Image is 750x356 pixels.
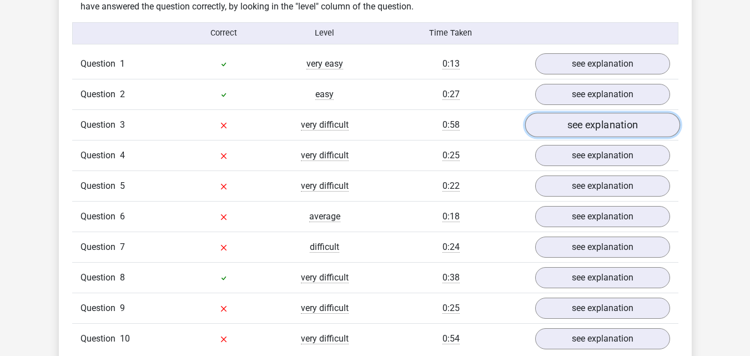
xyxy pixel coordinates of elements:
[301,180,349,192] span: very difficult
[120,180,125,191] span: 5
[535,53,670,74] a: see explanation
[310,242,339,253] span: difficult
[120,89,125,99] span: 2
[535,176,670,197] a: see explanation
[442,211,460,222] span: 0:18
[309,211,340,222] span: average
[442,272,460,283] span: 0:38
[535,237,670,258] a: see explanation
[120,333,130,344] span: 10
[120,119,125,130] span: 3
[80,240,120,254] span: Question
[301,119,349,131] span: very difficult
[173,27,274,39] div: Correct
[80,88,120,101] span: Question
[442,303,460,314] span: 0:25
[80,179,120,193] span: Question
[525,113,679,137] a: see explanation
[301,150,349,161] span: very difficult
[301,272,349,283] span: very difficult
[442,180,460,192] span: 0:22
[80,271,120,284] span: Question
[442,242,460,253] span: 0:24
[120,58,125,69] span: 1
[442,119,460,131] span: 0:58
[80,57,120,71] span: Question
[535,84,670,105] a: see explanation
[80,210,120,223] span: Question
[120,272,125,283] span: 8
[535,145,670,166] a: see explanation
[80,302,120,315] span: Question
[442,150,460,161] span: 0:25
[535,206,670,227] a: see explanation
[315,89,334,100] span: easy
[120,150,125,161] span: 4
[375,27,526,39] div: Time Taken
[80,332,120,345] span: Question
[120,211,125,222] span: 6
[120,303,125,313] span: 9
[535,328,670,349] a: see explanation
[442,333,460,344] span: 0:54
[274,27,375,39] div: Level
[120,242,125,252] span: 7
[301,333,349,344] span: very difficult
[442,89,460,100] span: 0:27
[80,149,120,162] span: Question
[306,58,343,69] span: very easy
[535,298,670,319] a: see explanation
[301,303,349,314] span: very difficult
[442,58,460,69] span: 0:13
[80,118,120,132] span: Question
[535,267,670,288] a: see explanation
